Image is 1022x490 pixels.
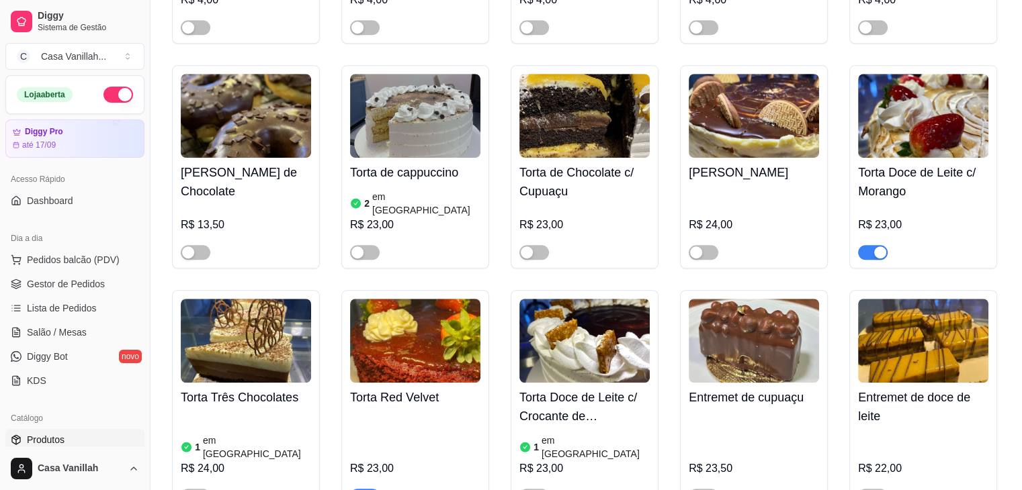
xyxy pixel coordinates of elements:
[5,249,144,271] button: Pedidos balcão (PDV)
[181,460,311,477] div: R$ 24,00
[350,388,480,407] h4: Torta Red Velvet
[542,434,650,460] article: em [GEOGRAPHIC_DATA]
[689,388,819,407] h4: Entremet de cupuaçu
[203,434,311,460] article: em [GEOGRAPHIC_DATA]
[519,163,650,201] h4: Torta de Chocolate c/ Cupuaçu
[5,370,144,391] a: KDS
[689,460,819,477] div: R$ 23,50
[27,350,68,363] span: Diggy Bot
[858,163,988,201] h4: Torta Doce de Leite c/ Morango
[103,87,133,103] button: Alterar Status
[372,190,480,217] article: em [GEOGRAPHIC_DATA]
[519,299,650,383] img: product-image
[350,217,480,233] div: R$ 23,00
[25,127,63,137] article: Diggy Pro
[27,194,73,207] span: Dashboard
[5,322,144,343] a: Salão / Mesas
[22,140,56,150] article: até 17/09
[17,50,30,63] span: C
[5,43,144,70] button: Select a team
[27,301,97,315] span: Lista de Pedidos
[689,299,819,383] img: product-image
[350,74,480,158] img: product-image
[350,299,480,383] img: product-image
[689,163,819,182] h4: [PERSON_NAME]
[689,217,819,233] div: R$ 24,00
[5,452,144,485] button: Casa Vanillah
[5,273,144,295] a: Gestor de Pedidos
[5,407,144,429] div: Catálogo
[181,74,311,158] img: product-image
[181,163,311,201] h4: [PERSON_NAME] de Chocolate
[350,460,480,477] div: R$ 23,00
[27,433,65,446] span: Produtos
[41,50,106,63] div: Casa Vanillah ...
[38,10,139,22] span: Diggy
[5,228,144,249] div: Dia a dia
[195,440,200,454] article: 1
[38,462,123,475] span: Casa Vanillah
[27,374,46,387] span: KDS
[534,440,539,454] article: 1
[5,429,144,450] a: Produtos
[5,190,144,211] a: Dashboard
[5,168,144,190] div: Acesso Rápido
[519,74,650,158] img: product-image
[181,217,311,233] div: R$ 13,50
[519,460,650,477] div: R$ 23,00
[5,5,144,38] a: DiggySistema de Gestão
[689,74,819,158] img: product-image
[17,87,73,102] div: Loja aberta
[858,217,988,233] div: R$ 23,00
[5,297,144,319] a: Lista de Pedidos
[858,460,988,477] div: R$ 22,00
[38,22,139,33] span: Sistema de Gestão
[858,388,988,426] h4: Entremet de doce de leite
[364,197,370,210] article: 2
[519,217,650,233] div: R$ 23,00
[5,119,144,158] a: Diggy Proaté 17/09
[27,253,120,266] span: Pedidos balcão (PDV)
[27,277,105,291] span: Gestor de Pedidos
[519,388,650,426] h4: Torta Doce de Leite c/ Crocante de [PERSON_NAME]
[181,388,311,407] h4: Torta Três Chocolates
[858,74,988,158] img: product-image
[181,299,311,383] img: product-image
[27,326,87,339] span: Salão / Mesas
[858,299,988,383] img: product-image
[350,163,480,182] h4: Torta de cappuccino
[5,346,144,367] a: Diggy Botnovo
